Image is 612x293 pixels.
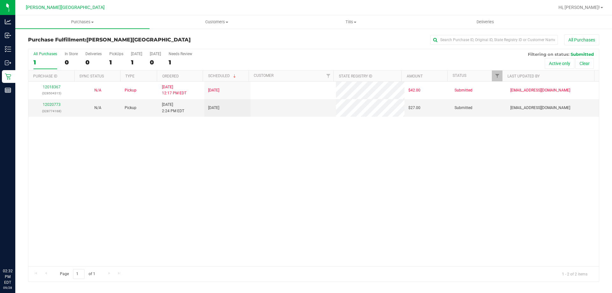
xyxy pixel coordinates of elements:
a: State Registry ID [339,74,372,78]
span: [EMAIL_ADDRESS][DOMAIN_NAME] [510,87,570,93]
div: [DATE] [131,52,142,56]
a: Scheduled [208,74,237,78]
button: N/A [94,87,101,93]
div: 0 [85,59,102,66]
span: [DATE] 12:17 PM EDT [162,84,186,96]
p: (328504315) [32,90,71,96]
a: Deliveries [418,15,552,29]
span: Purchases [15,19,149,25]
div: 1 [131,59,142,66]
p: 02:32 PM EDT [3,268,12,285]
input: 1 [73,269,84,279]
a: Tills [284,15,418,29]
span: [DATE] 2:24 PM EDT [162,102,184,114]
span: Submitted [455,105,472,111]
button: All Purchases [564,34,599,45]
a: Sync Status [79,74,104,78]
span: [DATE] [208,105,219,111]
span: $27.00 [408,105,420,111]
a: 12018367 [43,85,61,89]
span: Not Applicable [94,88,101,92]
a: Purchases [15,15,149,29]
a: Ordered [162,74,179,78]
div: Needs Review [169,52,192,56]
span: Deliveries [468,19,503,25]
inline-svg: Outbound [5,60,11,66]
span: Filtering on status: [528,52,569,57]
span: [PERSON_NAME][GEOGRAPHIC_DATA] [86,37,191,43]
div: 0 [150,59,161,66]
h3: Purchase Fulfillment: [28,37,218,43]
span: $42.00 [408,87,420,93]
div: 1 [169,59,192,66]
div: Deliveries [85,52,102,56]
a: Filter [492,70,502,81]
p: 09/28 [3,285,12,290]
a: Customer [254,73,273,78]
div: 1 [33,59,57,66]
span: Customers [150,19,283,25]
inline-svg: Reports [5,87,11,93]
iframe: Resource center [6,242,25,261]
button: N/A [94,105,101,111]
span: Hi, [PERSON_NAME]! [558,5,600,10]
a: 12020773 [43,102,61,107]
button: Active only [545,58,574,69]
span: [EMAIL_ADDRESS][DOMAIN_NAME] [510,105,570,111]
a: Amount [407,74,423,78]
a: Purchase ID [33,74,57,78]
inline-svg: Inventory [5,46,11,52]
a: Status [453,73,466,78]
inline-svg: Inbound [5,32,11,39]
div: [DATE] [150,52,161,56]
span: Page of 1 [55,269,100,279]
span: Submitted [455,87,472,93]
div: 0 [65,59,78,66]
a: Last Updated By [507,74,540,78]
p: (328774168) [32,108,71,114]
inline-svg: Analytics [5,18,11,25]
button: Clear [575,58,594,69]
span: Submitted [571,52,594,57]
a: Filter [323,70,333,81]
div: PickUps [109,52,123,56]
span: 1 - 2 of 2 items [557,269,593,279]
span: Pickup [125,105,136,111]
div: 1 [109,59,123,66]
div: In Store [65,52,78,56]
a: Type [125,74,135,78]
span: Not Applicable [94,106,101,110]
input: Search Purchase ID, Original ID, State Registry ID or Customer Name... [430,35,558,45]
span: [PERSON_NAME][GEOGRAPHIC_DATA] [26,5,105,10]
span: Tills [284,19,418,25]
div: All Purchases [33,52,57,56]
span: Pickup [125,87,136,93]
a: Customers [149,15,284,29]
span: [DATE] [208,87,219,93]
inline-svg: Retail [5,73,11,80]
